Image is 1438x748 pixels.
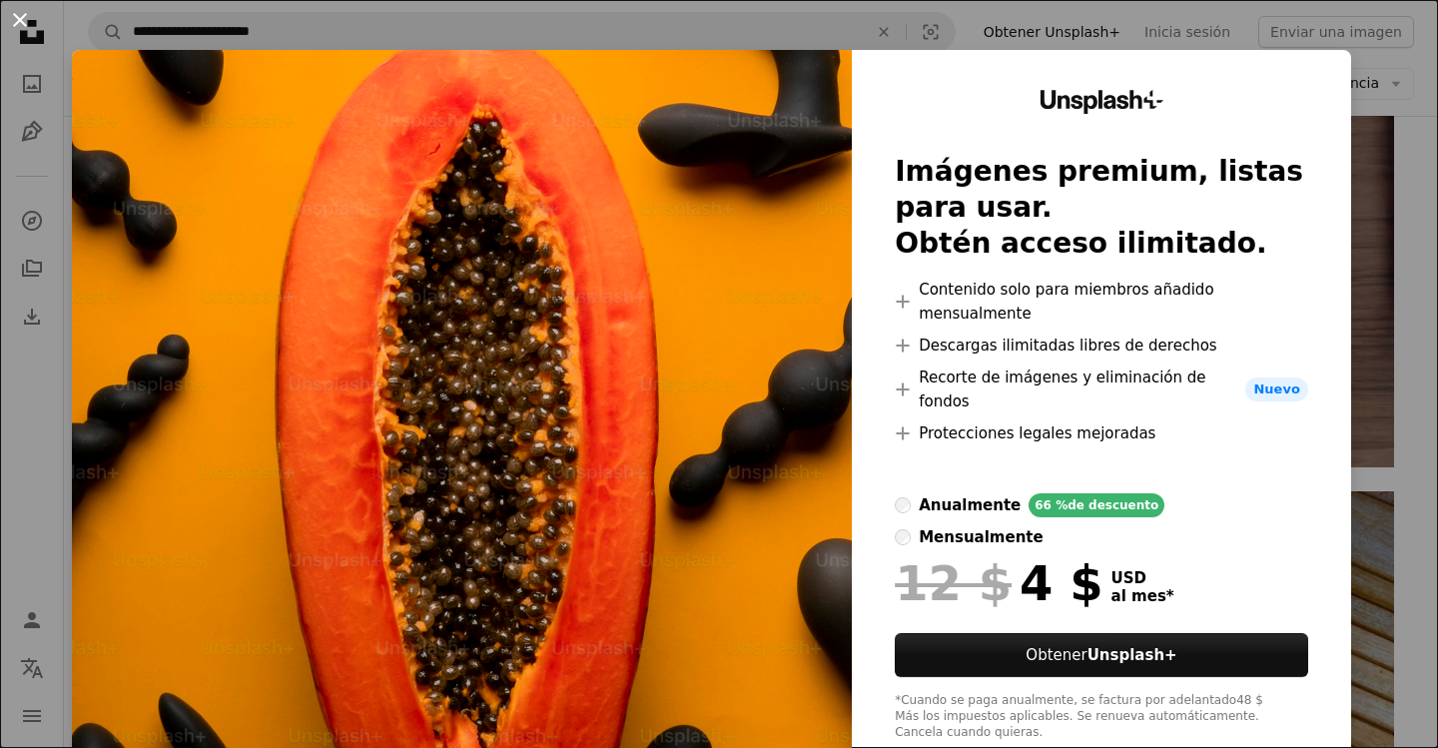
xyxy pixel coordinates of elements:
[895,633,1308,677] button: ObtenerUnsplash+
[895,557,1012,609] span: 12 $
[895,154,1308,262] h2: Imágenes premium, listas para usar. Obtén acceso ilimitado.
[919,525,1043,549] div: mensualmente
[895,693,1308,741] div: *Cuando se paga anualmente, se factura por adelantado 48 $ Más los impuestos aplicables. Se renue...
[1029,493,1164,517] div: 66 % de descuento
[895,334,1308,358] li: Descargas ilimitadas libres de derechos
[895,421,1308,445] li: Protecciones legales mejoradas
[895,557,1102,609] div: 4 $
[895,278,1308,326] li: Contenido solo para miembros añadido mensualmente
[1087,646,1177,664] strong: Unsplash+
[1111,569,1174,587] span: USD
[919,493,1021,517] div: anualmente
[1111,587,1174,605] span: al mes *
[895,529,911,545] input: mensualmente
[895,366,1308,413] li: Recorte de imágenes y eliminación de fondos
[1245,377,1307,401] span: Nuevo
[895,497,911,513] input: anualmente66 %de descuento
